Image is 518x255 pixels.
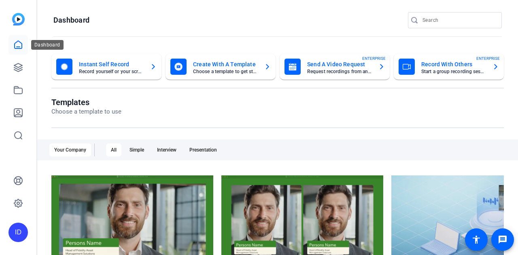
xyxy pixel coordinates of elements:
[271,201,280,211] mat-icon: check_circle
[49,143,91,156] div: Your Company
[193,69,258,74] mat-card-subtitle: Choose a template to get started
[476,55,500,61] span: ENTERPRISE
[443,224,452,234] mat-icon: play_arrow
[280,54,390,80] button: Send A Video RequestRequest recordings from anyone, anywhereENTERPRISE
[307,69,372,74] mat-card-subtitle: Request recordings from anyone, anywhere
[193,59,258,69] mat-card-title: Create With A Template
[362,55,386,61] span: ENTERPRISE
[185,143,222,156] div: Presentation
[307,59,372,69] mat-card-title: Send A Video Request
[284,227,332,232] span: Preview Fidelity - Pilot
[282,204,334,209] span: Start with Fidelity - Pilot
[498,235,507,244] mat-icon: message
[103,224,113,234] mat-icon: play_arrow
[421,69,486,74] mat-card-subtitle: Start a group recording session
[51,97,121,107] h1: Templates
[422,15,495,25] input: Search
[152,143,181,156] div: Interview
[125,143,149,156] div: Simple
[452,204,504,209] span: Start with Fidelity - Pilot
[454,227,502,232] span: Preview Fidelity - Pilot
[51,107,121,116] p: Choose a template to use
[471,235,481,244] mat-icon: accessibility
[12,13,25,25] img: blue-gradient.svg
[112,204,164,209] span: Start with Fidelity - Pilot
[441,201,450,211] mat-icon: check_circle
[79,59,144,69] mat-card-title: Instant Self Record
[31,40,64,50] div: Dashboard
[106,143,121,156] div: All
[394,54,504,80] button: Record With OthersStart a group recording sessionENTERPRISE
[53,15,89,25] h1: Dashboard
[51,54,161,80] button: Instant Self RecordRecord yourself or your screen
[79,69,144,74] mat-card-subtitle: Record yourself or your screen
[166,54,276,80] button: Create With A TemplateChoose a template to get started
[273,224,282,234] mat-icon: play_arrow
[114,227,162,232] span: Preview Fidelity - Pilot
[8,223,28,242] div: ID
[421,59,486,69] mat-card-title: Record With Others
[101,201,110,211] mat-icon: check_circle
